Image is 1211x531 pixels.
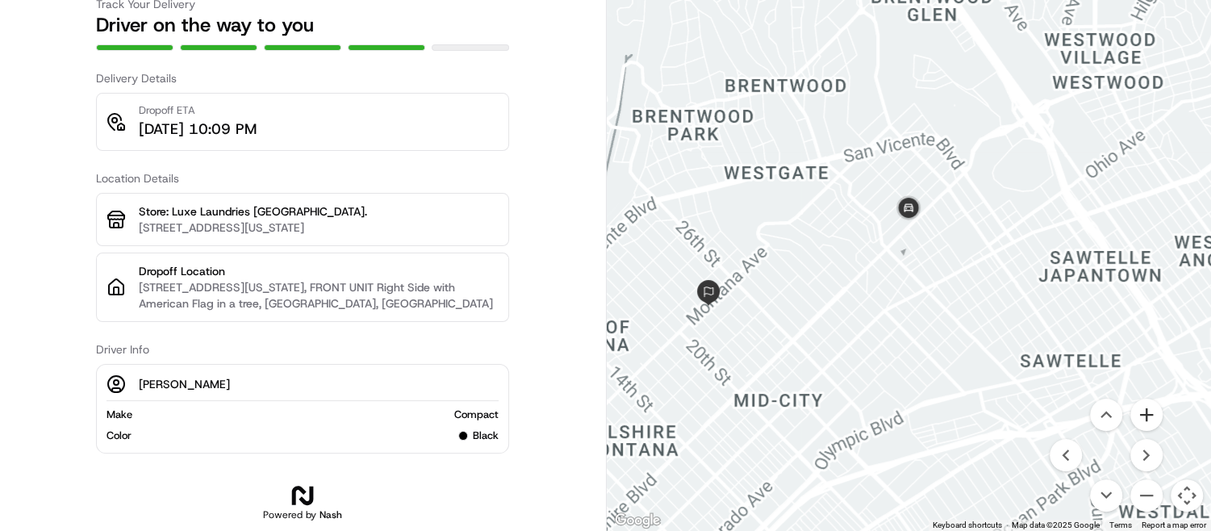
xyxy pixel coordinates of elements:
[1130,439,1163,471] button: Move right
[933,520,1002,531] button: Keyboard shortcuts
[96,12,509,38] h2: Driver on the way to you
[1109,521,1132,529] a: Terms
[139,203,499,220] p: Store: Luxe Laundries [GEOGRAPHIC_DATA].
[1012,521,1100,529] span: Map data ©2025 Google
[319,508,342,521] span: Nash
[1090,399,1122,431] button: Move up
[1130,479,1163,512] button: Zoom out
[139,118,257,140] p: [DATE] 10:09 PM
[611,510,664,531] a: Open this area in Google Maps (opens a new window)
[1130,399,1163,431] button: Zoom in
[1171,479,1203,512] button: Map camera controls
[1090,479,1122,512] button: Move down
[106,408,132,422] span: Make
[139,103,257,118] p: Dropoff ETA
[96,341,509,357] h3: Driver Info
[96,170,509,186] h3: Location Details
[139,263,499,279] p: Dropoff Location
[454,408,499,422] span: Compact
[106,429,132,443] span: Color
[473,429,499,443] span: black
[139,376,230,392] p: [PERSON_NAME]
[1142,521,1206,529] a: Report a map error
[611,510,664,531] img: Google
[263,508,342,521] h2: Powered by
[96,70,509,86] h3: Delivery Details
[139,279,499,311] p: [STREET_ADDRESS][US_STATE], FRONT UNIT Right Side with American Flag in a tree, [GEOGRAPHIC_DATA]...
[1050,439,1082,471] button: Move left
[139,220,499,236] p: [STREET_ADDRESS][US_STATE]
